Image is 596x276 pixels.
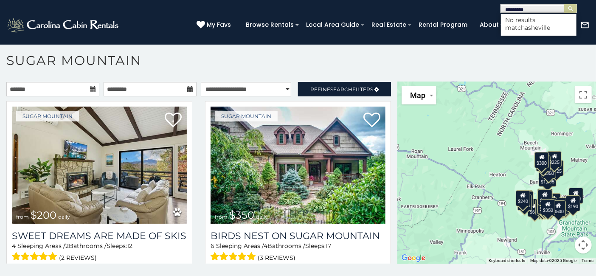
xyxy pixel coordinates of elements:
span: asheville [525,24,550,31]
button: Toggle fullscreen view [575,86,592,103]
div: $300 [534,152,549,168]
a: Rental Program [414,18,472,31]
span: daily [58,214,70,220]
div: $350 [541,199,555,215]
a: Real Estate [367,18,410,31]
img: Google [399,253,427,264]
div: $650 [528,201,542,217]
span: 12 [127,242,132,250]
span: $350 [229,209,254,221]
div: Sleeping Areas / Bathrooms / Sleeps: [211,242,385,263]
img: Sweet Dreams Are Made Of Skis [12,107,187,224]
span: 2 [65,242,69,250]
a: Open this area in Google Maps (opens a new window) [399,253,427,264]
div: $155 [535,199,550,215]
button: Map camera controls [575,237,592,253]
img: White-1-2.png [6,17,121,34]
span: (2 reviews) [59,252,97,263]
div: $225 [547,151,562,167]
span: Search [330,86,352,93]
span: My Favs [207,20,231,29]
button: Keyboard shortcuts [489,258,525,264]
li: No results match [501,16,576,31]
a: Add to favorites [165,112,182,130]
a: Birds Nest On Sugar Mountain [211,230,385,242]
div: $300 [538,189,552,206]
a: Add to favorites [363,112,380,130]
span: daily [256,214,268,220]
span: Refine Filters [310,86,373,93]
a: Sugar Mountain [215,111,278,121]
a: My Favs [197,20,233,30]
a: Terms (opens in new tab) [582,258,593,263]
a: Birds Nest On Sugar Mountain from $350 daily [211,107,385,224]
a: Local Area Guide [302,18,363,31]
div: $190 [566,195,580,211]
div: $1,095 [539,171,557,187]
div: $125 [549,160,564,176]
div: $375 [537,198,552,214]
span: 4 [264,242,267,250]
span: Map data ©2025 Google [530,258,576,263]
div: $195 [556,198,570,214]
div: $265 [538,189,553,205]
span: (3 reviews) [258,252,296,263]
div: $155 [569,188,583,204]
div: $240 [516,190,530,206]
button: Change map style [402,86,436,104]
img: Birds Nest On Sugar Mountain [211,107,385,224]
span: 17 [326,242,331,250]
span: Map [410,91,425,100]
div: $200 [546,193,561,209]
img: mail-regular-white.png [580,20,590,30]
div: $500 [551,200,566,217]
a: RefineSearchFilters [298,82,391,96]
a: About [475,18,503,31]
div: Sleeping Areas / Bathrooms / Sleeps: [12,242,187,263]
a: Sweet Dreams Are Made Of Skis [12,230,187,242]
span: $200 [31,209,56,221]
span: from [215,214,228,220]
span: 4 [12,242,16,250]
span: from [16,214,29,220]
a: Sweet Dreams Are Made Of Skis from $200 daily [12,107,187,224]
span: 6 [211,242,214,250]
a: Sugar Mountain [16,111,79,121]
a: Browse Rentals [242,18,298,31]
